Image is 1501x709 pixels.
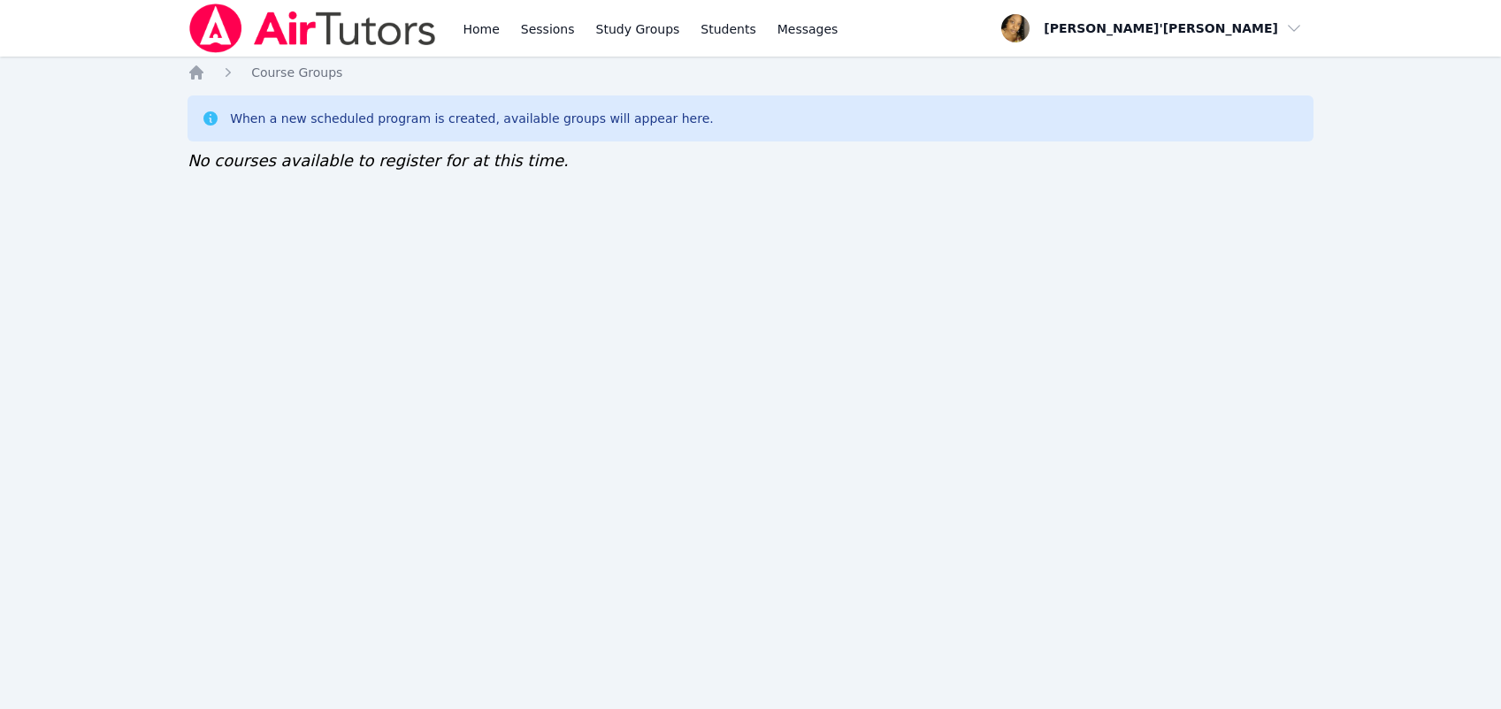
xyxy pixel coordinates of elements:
[251,65,342,80] span: Course Groups
[230,110,714,127] div: When a new scheduled program is created, available groups will appear here.
[188,64,1313,81] nav: Breadcrumb
[188,151,569,170] span: No courses available to register for at this time.
[777,20,839,38] span: Messages
[251,64,342,81] a: Course Groups
[188,4,438,53] img: Air Tutors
